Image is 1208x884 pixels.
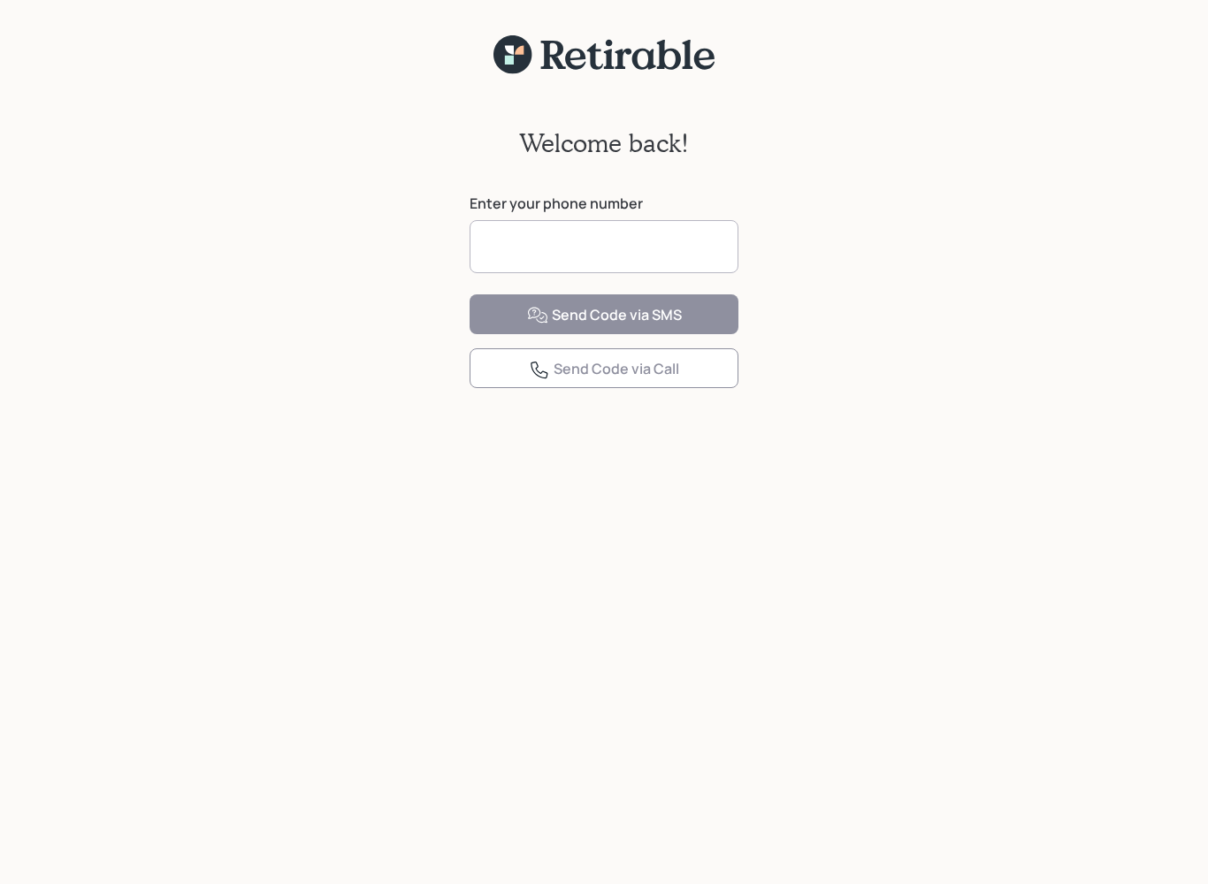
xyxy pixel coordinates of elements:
[470,294,738,334] button: Send Code via SMS
[470,194,738,213] label: Enter your phone number
[527,305,682,326] div: Send Code via SMS
[529,359,679,380] div: Send Code via Call
[470,348,738,388] button: Send Code via Call
[519,128,689,158] h2: Welcome back!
